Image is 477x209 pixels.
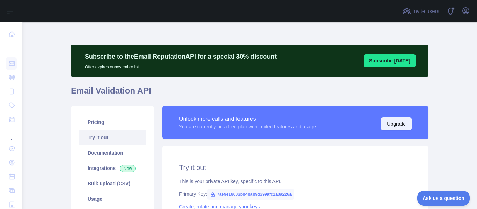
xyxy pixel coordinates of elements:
button: Upgrade [381,117,412,130]
a: Usage [79,191,146,207]
iframe: Toggle Customer Support [417,191,470,206]
div: Primary Key: [179,191,412,197]
button: Invite users [401,6,441,17]
div: Unlock more calls and features [179,115,316,123]
button: Subscribe [DATE] [364,54,416,67]
span: New [120,165,136,172]
div: This is your private API key, specific to this API. [179,178,412,185]
h1: Email Validation API [71,85,428,102]
span: Invite users [412,7,439,15]
a: Documentation [79,145,146,161]
span: 7ae9e18603bb4bab9d399afc1a3a226a [207,189,294,200]
a: Bulk upload (CSV) [79,176,146,191]
a: Try it out [79,130,146,145]
a: Integrations New [79,161,146,176]
p: Subscribe to the Email Reputation API for a special 30 % discount [85,52,277,61]
h2: Try it out [179,163,412,172]
div: You are currently on a free plan with limited features and usage [179,123,316,130]
a: Pricing [79,114,146,130]
p: Offer expires on novembro 1st. [85,61,277,70]
div: ... [6,127,17,141]
div: ... [6,42,17,56]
